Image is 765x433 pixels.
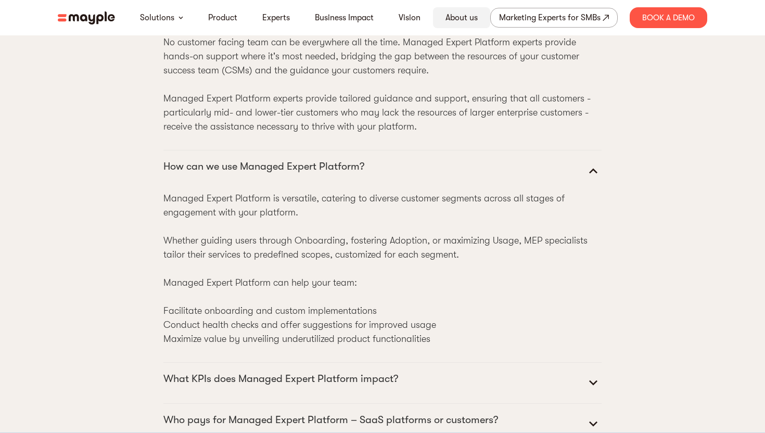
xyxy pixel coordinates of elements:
[262,11,290,24] a: Experts
[445,11,478,24] a: About us
[163,192,602,346] p: Managed Expert Platform is versatile, catering to diverse customer segments across all stages of ...
[208,11,237,24] a: Product
[163,412,498,428] p: Who pays for Managed Expert Platform – SaaS platforms or customers?
[399,11,420,24] a: Vision
[140,11,174,24] a: Solutions
[178,16,183,19] img: arrow-down
[499,10,601,25] div: Marketing Experts for SMBs
[163,371,602,396] summary: What KPIs does Managed Expert Platform impact?
[163,158,364,175] p: How can we use Managed Expert Platform?
[163,371,398,387] p: What KPIs does Managed Expert Platform impact?
[163,35,602,134] p: No customer facing team can be everywhere all the time. Managed Expert Platform experts provide h...
[490,8,618,28] a: Marketing Experts for SMBs
[630,7,707,28] div: Book A Demo
[315,11,374,24] a: Business Impact
[163,158,602,183] summary: How can we use Managed Expert Platform?
[58,11,115,24] img: mayple-logo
